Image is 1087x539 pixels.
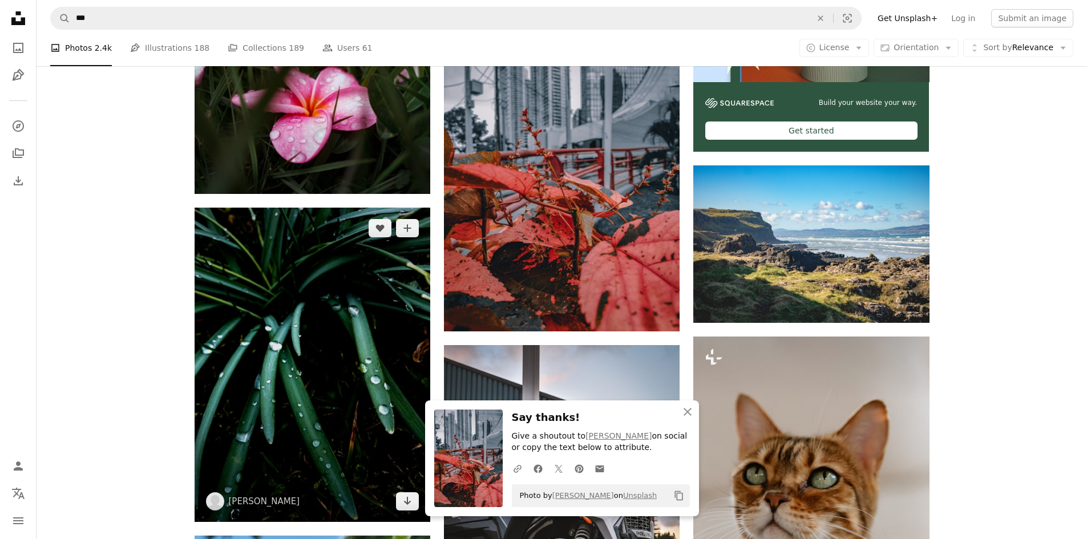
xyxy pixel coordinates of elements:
button: Clear [808,7,833,29]
a: Share over email [589,457,610,480]
div: Get started [705,121,917,140]
span: 61 [362,42,373,54]
button: Visual search [834,7,861,29]
button: Submit an image [991,9,1073,27]
span: Orientation [894,43,939,52]
img: file-1606177908946-d1eed1cbe4f5image [705,98,774,108]
span: Photo by on [514,487,657,505]
img: a pink flower with water droplets on it [195,17,430,194]
span: 188 [195,42,210,54]
a: [PERSON_NAME] [229,496,300,507]
a: Log in / Sign up [7,455,30,477]
a: Unsplash [623,491,657,500]
a: a close up of a cat with green eyes [693,491,929,501]
button: Language [7,482,30,505]
a: Get Unsplash+ [871,9,944,27]
a: Explore [7,115,30,137]
a: Illustrations 188 [130,30,209,66]
button: Sort byRelevance [963,39,1073,57]
a: a view of the ocean from a rocky cliff [693,238,929,249]
a: Photos [7,37,30,59]
button: Copy to clipboard [669,486,689,505]
button: Orientation [874,39,959,57]
a: [PERSON_NAME] [585,431,652,440]
img: a bunch of red leaves on a tree [444,17,680,331]
img: a view of the ocean from a rocky cliff [693,165,929,322]
span: Relevance [983,42,1053,54]
a: [PERSON_NAME] [552,491,614,500]
a: Download [396,492,419,510]
button: License [799,39,870,57]
img: Go to Jakub Neskora's profile [206,492,224,510]
span: 189 [289,42,304,54]
a: Collections [7,142,30,165]
button: Search Unsplash [51,7,70,29]
a: Collections 189 [228,30,304,66]
button: Like [369,219,391,237]
a: Share on Twitter [548,457,569,480]
a: Illustrations [7,64,30,87]
a: Share on Pinterest [569,457,589,480]
span: Sort by [983,43,1012,52]
button: Add to Collection [396,219,419,237]
a: Users 61 [322,30,373,66]
button: Menu [7,509,30,532]
a: Log in [944,9,982,27]
a: Share on Facebook [528,457,548,480]
img: water droplets on green grass [195,208,430,522]
a: water droplets on green grass [195,359,430,370]
h3: Say thanks! [512,410,690,426]
a: Home — Unsplash [7,7,30,32]
p: Give a shoutout to on social or copy the text below to attribute. [512,431,690,453]
a: a pink flower with water droplets on it [195,100,430,110]
form: Find visuals sitewide [50,7,862,30]
a: Download History [7,169,30,192]
a: a bunch of red leaves on a tree [444,169,680,179]
span: License [819,43,850,52]
span: Build your website your way. [819,98,917,108]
